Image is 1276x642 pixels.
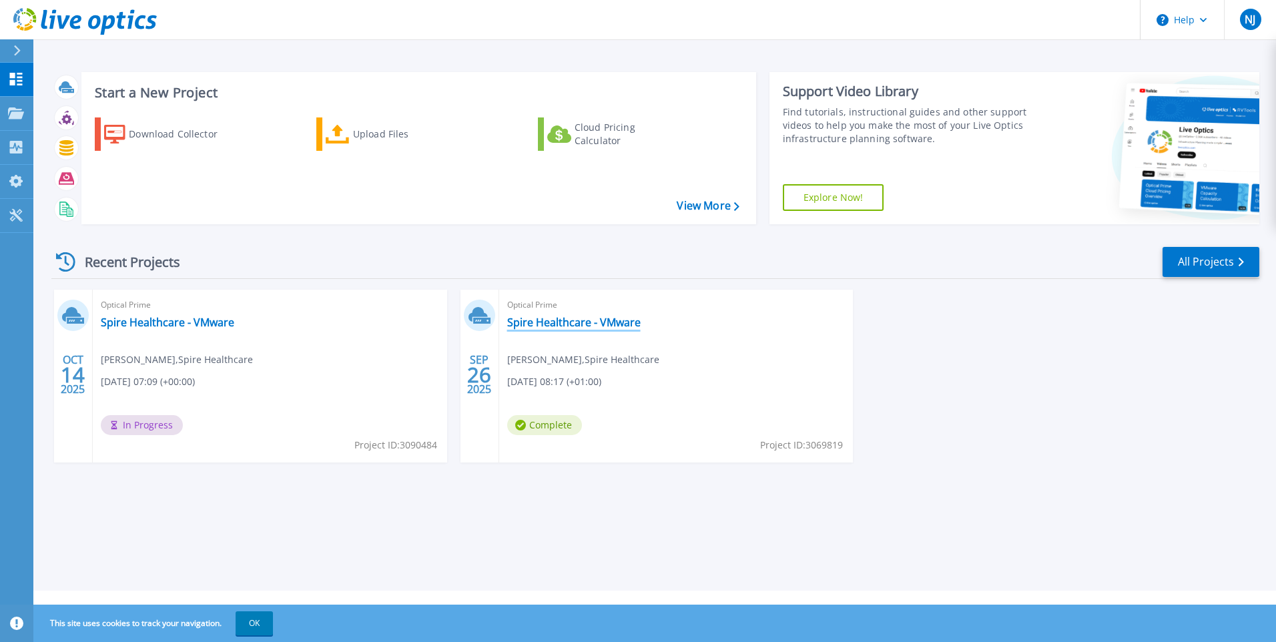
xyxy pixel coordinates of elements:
[507,316,641,329] a: Spire Healthcare - VMware
[51,246,198,278] div: Recent Projects
[783,184,884,211] a: Explore Now!
[353,121,460,147] div: Upload Files
[61,369,85,380] span: 14
[677,200,739,212] a: View More
[1245,14,1255,25] span: NJ
[354,438,437,452] span: Project ID: 3090484
[101,374,195,389] span: [DATE] 07:09 (+00:00)
[538,117,687,151] a: Cloud Pricing Calculator
[466,350,492,399] div: SEP 2025
[129,121,236,147] div: Download Collector
[1163,247,1259,277] a: All Projects
[760,438,843,452] span: Project ID: 3069819
[101,316,234,329] a: Spire Healthcare - VMware
[316,117,465,151] a: Upload Files
[507,298,846,312] span: Optical Prime
[37,611,273,635] span: This site uses cookies to track your navigation.
[101,298,439,312] span: Optical Prime
[783,105,1032,145] div: Find tutorials, instructional guides and other support videos to help you make the most of your L...
[60,350,85,399] div: OCT 2025
[101,352,253,367] span: [PERSON_NAME] , Spire Healthcare
[95,85,739,100] h3: Start a New Project
[507,374,601,389] span: [DATE] 08:17 (+01:00)
[467,369,491,380] span: 26
[507,415,582,435] span: Complete
[101,415,183,435] span: In Progress
[507,352,659,367] span: [PERSON_NAME] , Spire Healthcare
[575,121,681,147] div: Cloud Pricing Calculator
[95,117,244,151] a: Download Collector
[783,83,1032,100] div: Support Video Library
[236,611,273,635] button: OK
